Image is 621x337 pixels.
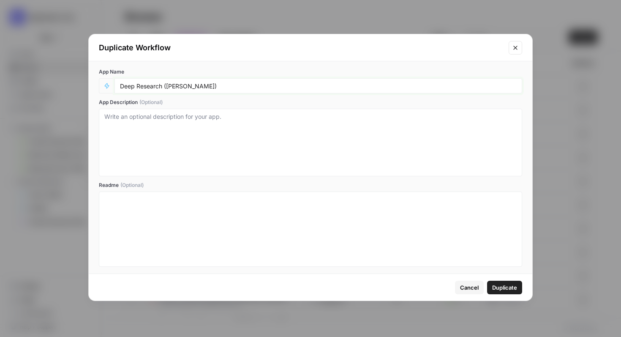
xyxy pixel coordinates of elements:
span: (Optional) [120,181,144,189]
div: Duplicate Workflow [99,42,504,54]
button: Close modal [509,41,522,55]
span: Duplicate [492,283,517,292]
button: Cancel [455,281,484,294]
button: Duplicate [487,281,522,294]
span: Cancel [460,283,479,292]
input: Untitled [120,82,517,90]
span: (Optional) [139,99,163,106]
label: App Name [99,68,522,76]
label: App Description [99,99,522,106]
label: Readme [99,181,522,189]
